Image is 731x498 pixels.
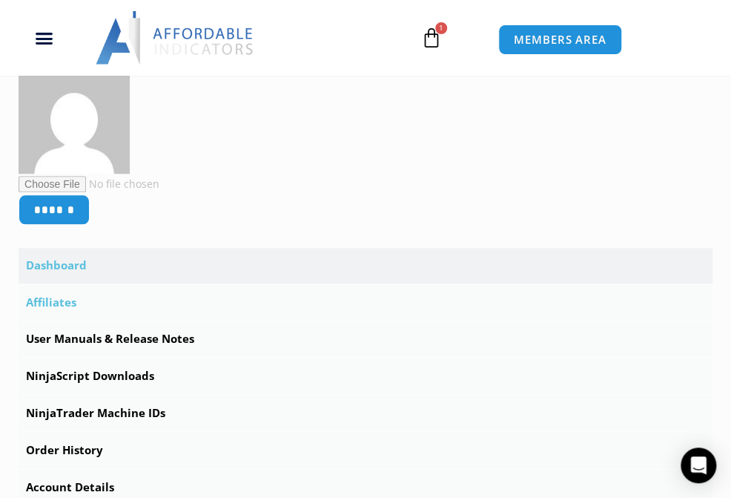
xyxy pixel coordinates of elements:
[96,11,255,65] img: LogoAI | Affordable Indicators – NinjaTrader
[19,321,712,357] a: User Manuals & Release Notes
[19,433,712,468] a: Order History
[19,358,712,394] a: NinjaScript Downloads
[8,24,81,52] div: Menu Toggle
[19,62,130,174] img: 306a39d853fe7ca0a83b64c3a9ab38c2617219f6aea081d20322e8e32295346b
[19,248,712,284] a: Dashboard
[498,24,622,55] a: MEMBERS AREA
[435,22,447,34] span: 1
[19,285,712,321] a: Affiliates
[681,448,716,483] div: Open Intercom Messenger
[399,16,464,59] a: 1
[19,396,712,431] a: NinjaTrader Machine IDs
[514,34,606,45] span: MEMBERS AREA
